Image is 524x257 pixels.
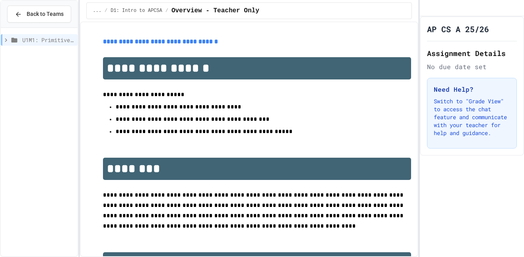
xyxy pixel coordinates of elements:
h3: Need Help? [434,85,510,94]
h1: AP CS A 25/26 [427,23,489,35]
div: No due date set [427,62,517,71]
span: D1: Intro to APCSA [111,8,162,14]
p: Switch to "Grade View" to access the chat feature and communicate with your teacher for help and ... [434,97,510,137]
span: / [165,8,168,14]
span: Back to Teams [27,10,64,18]
span: U1M1: Primitives, Variables, Basic I/O [22,36,74,44]
span: Overview - Teacher Only [171,6,259,15]
span: / [105,8,107,14]
span: ... [93,8,102,14]
h2: Assignment Details [427,48,517,59]
button: Back to Teams [7,6,71,23]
